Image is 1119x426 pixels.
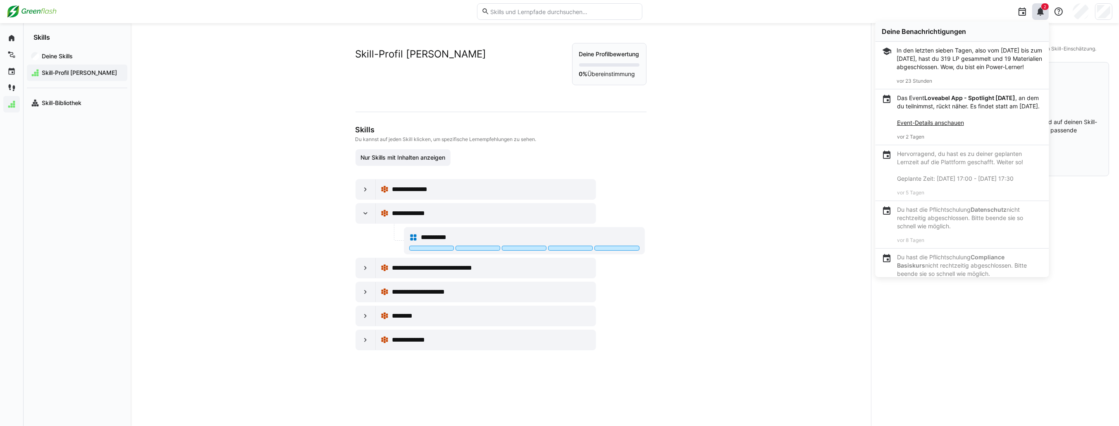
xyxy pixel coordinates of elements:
[579,70,588,77] strong: 0%
[897,254,1004,269] b: Compliance Basiskurs
[897,150,1042,183] p: Hervorragend, du hast es zu deiner geplanten Lernzeit auf die Plattform geschafft. Weiter so! Gep...
[356,125,645,134] h3: Skills
[489,8,637,15] input: Skills und Lernpfade durchsuchen…
[356,136,645,143] p: Du kannst auf jeden Skill klicken, um spezifische Lernempfehlungen zu sehen.
[897,206,1042,230] p: Du hast die Pflichtschulung nicht rechtzeitig abgeschlossen. Bitte beende sie so schnell wie mögl...
[897,78,933,84] span: vor 23 Stunden
[897,253,1042,278] p: Du hast die Pflichtschulung nicht rechtzeitig abgeschlossen. Bitte beende sie so schnell wie mögl...
[579,70,639,78] p: Übereinstimmung
[897,134,924,140] span: vor 2 Tagen
[897,94,1042,127] p: Das Event , an dem du teilnimmst, rückt näher. Es findet statt am [DATE].
[359,153,446,162] span: Nur Skills mit Inhalten anzeigen
[924,94,1015,101] strong: Loveabel App - Spotlight [DATE]
[897,119,964,126] a: Event-Details anschauen
[897,237,924,243] span: vor 8 Tagen
[897,189,924,196] span: vor 5 Tagen
[971,206,1007,213] b: Datenschutz
[897,46,1043,71] div: In den letzten sieben Tagen, also vom [DATE] bis zum [DATE], hast du 319 LP gesammelt und 19 Mate...
[356,48,487,60] h2: Skill-Profil [PERSON_NAME]
[882,27,1043,36] div: Deine Benachrichtigungen
[41,69,123,77] span: Skill-Profil [PERSON_NAME]
[1044,4,1046,9] span: 2
[356,149,451,166] button: Nur Skills mit Inhalten anzeigen
[579,50,639,58] p: Deine Profilbewertung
